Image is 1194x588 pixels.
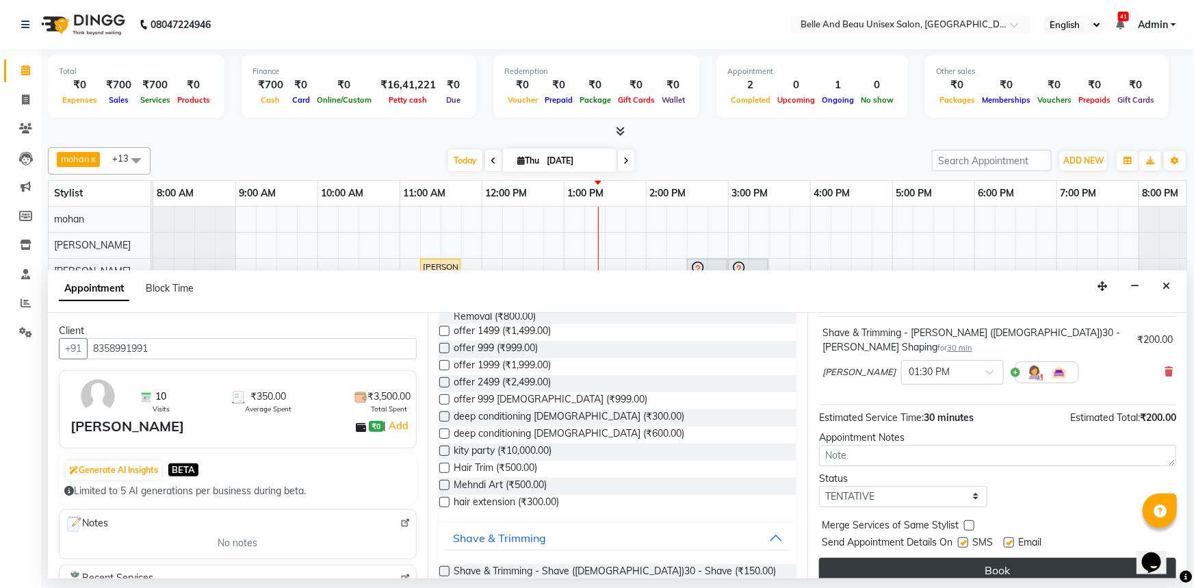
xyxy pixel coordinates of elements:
[153,404,170,414] span: Visits
[54,239,131,251] span: [PERSON_NAME]
[448,150,482,171] span: Today
[819,411,924,424] span: Estimated Service Time:
[1116,18,1124,31] a: 41
[576,77,614,93] div: ₹0
[155,389,166,404] span: 10
[59,338,88,359] button: +91
[153,183,197,203] a: 8:00 AM
[289,95,313,105] span: Card
[924,411,974,424] span: 30 minutes
[727,66,897,77] div: Appointment
[893,183,936,203] a: 5:00 PM
[66,461,161,480] button: Generate AI Insights
[1114,95,1158,105] span: Gift Cards
[54,187,83,199] span: Stylist
[1018,535,1041,552] span: Email
[318,183,367,203] a: 10:00 AM
[504,95,541,105] span: Voucher
[576,95,614,105] span: Package
[35,5,129,44] img: logo
[313,77,375,93] div: ₹0
[375,77,441,93] div: ₹16,41,221
[252,77,289,93] div: ₹700
[384,418,411,434] span: |
[151,5,211,44] b: 08047224946
[1139,183,1182,203] a: 8:00 PM
[614,77,658,93] div: ₹0
[811,183,854,203] a: 4:00 PM
[454,564,776,581] span: Shave & Trimming - Shave ([DEMOGRAPHIC_DATA])30 - Shave (₹150.00)
[564,183,608,203] a: 1:00 PM
[168,463,198,476] span: BETA
[1137,333,1173,347] div: ₹200.00
[105,95,132,105] span: Sales
[1156,276,1176,297] button: Close
[252,66,465,77] div: Finance
[1140,411,1176,424] span: ₹200.00
[978,77,1034,93] div: ₹0
[454,324,551,341] span: offer 1499 (₹1,499.00)
[250,389,286,404] span: ₹350.00
[819,472,987,486] div: Status
[688,261,726,290] div: mukesh, TK04, 02:30 PM-03:00 PM, Hair Care - Hair Cut ([DEMOGRAPHIC_DATA])30 - Adult Hair Cut (Be...
[972,535,993,552] span: SMS
[54,213,84,225] span: mohan
[729,183,772,203] a: 3:00 PM
[367,389,411,404] span: ₹3,500.00
[112,153,139,164] span: +13
[454,478,547,495] span: Mehndi Art (₹500.00)
[658,77,688,93] div: ₹0
[822,326,1132,355] div: Shave & Trimming - [PERSON_NAME] ([DEMOGRAPHIC_DATA])30 - [PERSON_NAME] Shaping
[514,155,543,166] span: Thu
[818,95,857,105] span: Ongoing
[454,461,537,478] span: Hair Trim (₹500.00)
[1060,151,1107,170] button: ADD NEW
[400,183,450,203] a: 11:00 AM
[289,77,313,93] div: ₹0
[146,282,194,294] span: Block Time
[453,530,546,546] div: Shave & Trimming
[822,366,896,379] span: [PERSON_NAME]
[936,95,978,105] span: Packages
[441,77,465,93] div: ₹0
[1114,77,1158,93] div: ₹0
[174,95,213,105] span: Products
[236,183,280,203] a: 9:00 AM
[936,66,1158,77] div: Other sales
[774,95,818,105] span: Upcoming
[54,265,131,277] span: [PERSON_NAME]
[975,183,1018,203] a: 6:00 PM
[937,343,972,353] small: for
[504,77,541,93] div: ₹0
[137,95,174,105] span: Services
[818,77,857,93] div: 1
[174,77,213,93] div: ₹0
[822,535,952,552] span: Send Appointment Details On
[454,444,551,461] span: kity party (₹10,000.00)
[647,183,690,203] a: 2:00 PM
[1118,12,1129,21] span: 41
[369,421,383,432] span: ₹0
[258,95,284,105] span: Cash
[454,409,684,426] span: deep conditioning [DEMOGRAPHIC_DATA] (₹300.00)
[137,77,174,93] div: ₹700
[61,153,90,164] span: mohan
[1051,364,1067,381] img: Interior.png
[245,404,291,414] span: Average Spent
[947,343,972,353] span: 30 min
[543,151,611,171] input: 2025-09-04
[482,183,531,203] a: 12:00 PM
[64,484,411,498] div: Limited to 5 AI generations per business during beta.
[1057,183,1100,203] a: 7:00 PM
[445,526,791,550] button: Shave & Trimming
[978,95,1034,105] span: Memberships
[541,77,576,93] div: ₹0
[70,416,184,437] div: [PERSON_NAME]
[454,341,538,358] span: offer 999 (₹999.00)
[454,358,551,375] span: offer 1999 (₹1,999.00)
[1034,95,1075,105] span: Vouchers
[1063,155,1104,166] span: ADD NEW
[90,153,96,164] a: x
[727,95,774,105] span: Completed
[454,426,684,444] span: deep conditioning [DEMOGRAPHIC_DATA] (₹600.00)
